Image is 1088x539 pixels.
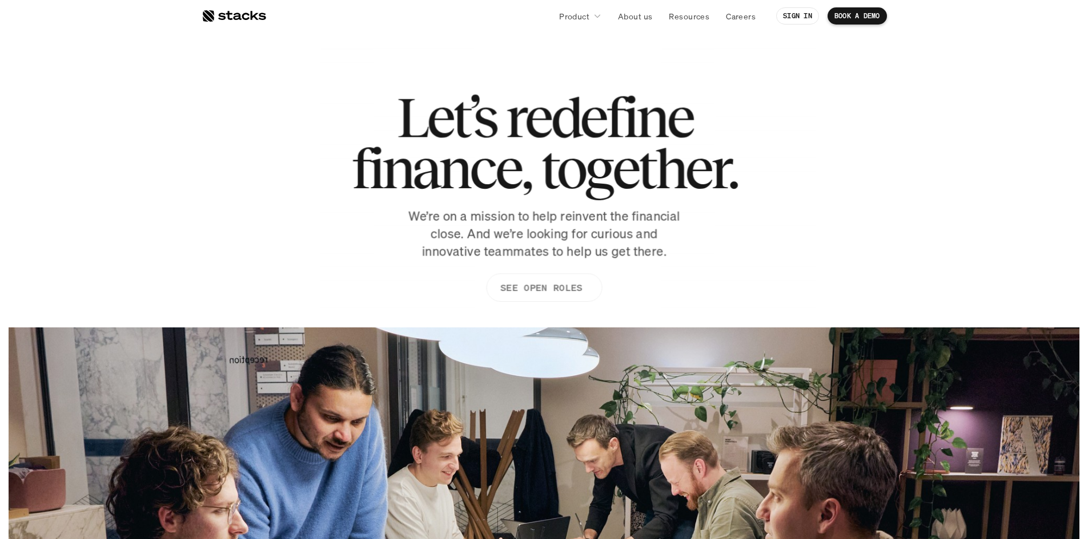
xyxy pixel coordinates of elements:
[402,208,686,260] p: We’re on a mission to help reinvent the financial close. And we’re looking for curious and innova...
[559,10,589,22] p: Product
[726,10,756,22] p: Careers
[500,279,583,296] p: SEE OPEN ROLES
[486,274,603,302] a: SEE OPEN ROLES
[828,7,887,25] a: BOOK A DEMO
[783,12,812,20] p: SIGN IN
[662,6,716,26] a: Resources
[776,7,819,25] a: SIGN IN
[719,6,762,26] a: Careers
[611,6,659,26] a: About us
[618,10,652,22] p: About us
[351,92,737,194] h1: Let’s redefine finance, together.
[834,12,880,20] p: BOOK A DEMO
[669,10,709,22] p: Resources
